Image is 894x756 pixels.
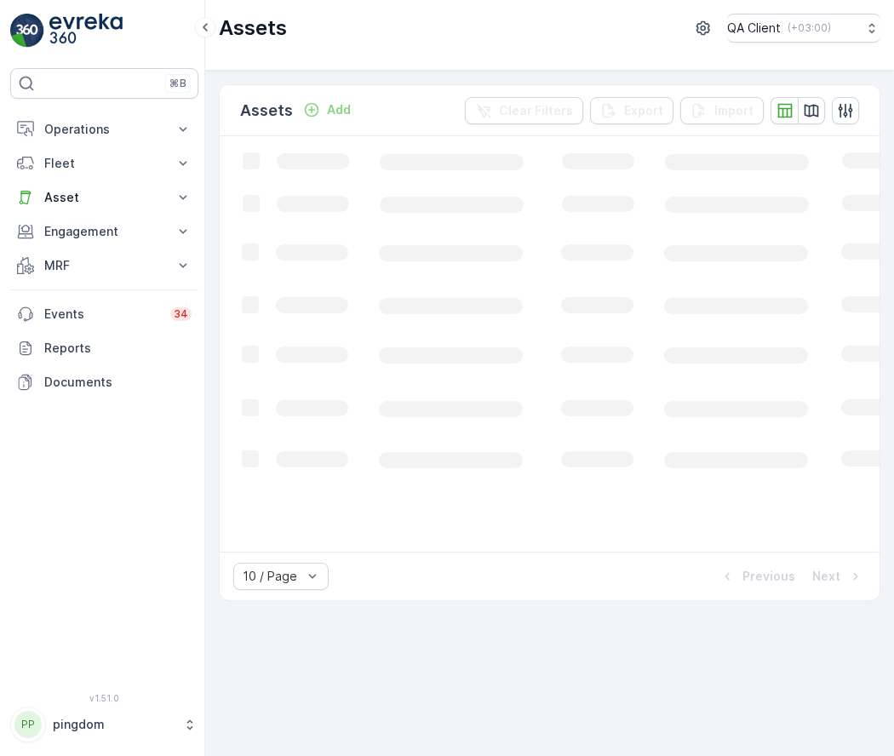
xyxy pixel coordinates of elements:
[717,566,797,587] button: Previous
[169,77,186,90] p: ⌘B
[714,102,754,119] p: Import
[10,14,44,48] img: logo
[727,14,880,43] button: QA Client(+03:00)
[10,331,198,365] a: Reports
[727,20,781,37] p: QA Client
[44,257,164,274] p: MRF
[14,711,42,738] div: PP
[44,306,160,323] p: Events
[788,21,831,35] p: ( +03:00 )
[327,101,351,118] p: Add
[10,180,198,215] button: Asset
[49,14,123,48] img: logo_light-DOdMpM7g.png
[44,340,192,357] p: Reports
[811,566,866,587] button: Next
[10,707,198,742] button: PPpingdom
[10,693,198,703] span: v 1.51.0
[53,716,175,733] p: pingdom
[812,568,840,585] p: Next
[10,249,198,283] button: MRF
[10,297,198,331] a: Events34
[465,97,583,124] button: Clear Filters
[240,99,293,123] p: Assets
[44,374,192,391] p: Documents
[10,112,198,146] button: Operations
[44,121,164,138] p: Operations
[742,568,795,585] p: Previous
[10,215,198,249] button: Engagement
[174,307,188,321] p: 34
[44,223,164,240] p: Engagement
[44,155,164,172] p: Fleet
[219,14,287,42] p: Assets
[624,102,663,119] p: Export
[10,146,198,180] button: Fleet
[680,97,764,124] button: Import
[590,97,673,124] button: Export
[296,100,358,120] button: Add
[499,102,573,119] p: Clear Filters
[10,365,198,399] a: Documents
[44,189,164,206] p: Asset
